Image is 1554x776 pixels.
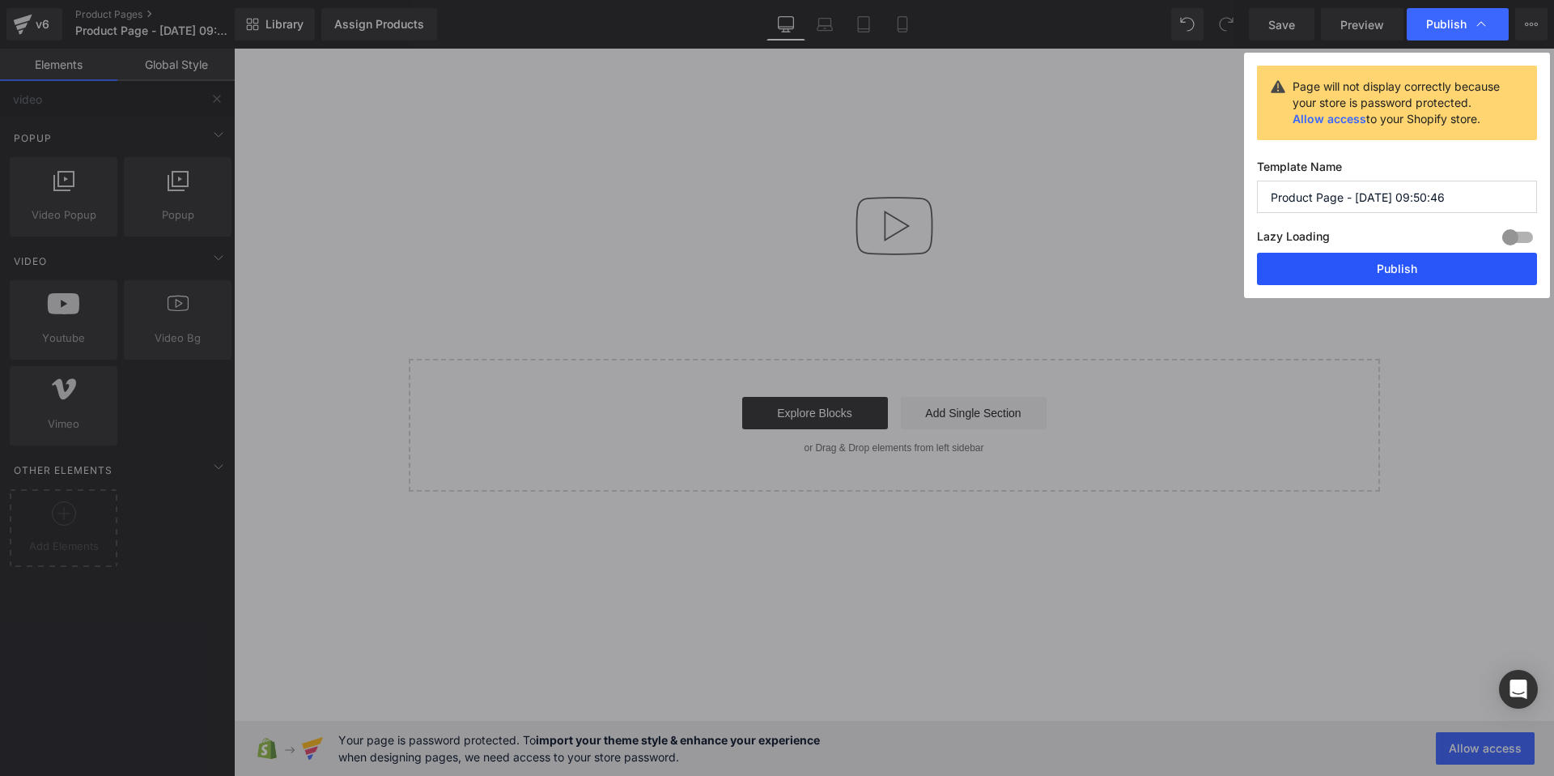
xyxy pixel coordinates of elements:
a: Allow access [1293,112,1366,126]
label: Lazy Loading [1257,226,1330,253]
div: Open Intercom Messenger [1499,670,1538,709]
div: Page will not display correctly because your store is password protected. to your Shopify store. [1293,79,1506,127]
img: Video [609,126,712,229]
button: Publish [1257,253,1537,285]
label: Template Name [1257,160,1537,181]
span: Publish [1426,17,1467,32]
a: Add Single Section [667,348,813,381]
p: or Drag & Drop elements from left sidebar [201,394,1120,405]
a: Explore Blocks [508,348,654,381]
